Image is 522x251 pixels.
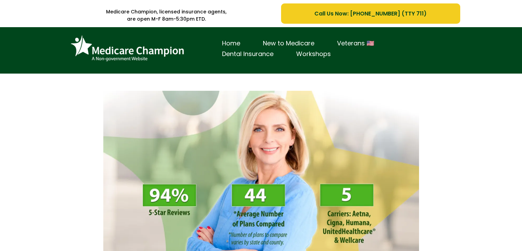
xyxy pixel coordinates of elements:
[211,49,285,59] a: Dental Insurance
[62,8,271,15] p: Medicare Champion, licensed insurance agents,
[326,38,385,49] a: Veterans 🇺🇸
[285,49,342,59] a: Workshops
[314,9,427,18] span: Call Us Now: [PHONE_NUMBER] (TTY 711)
[67,32,187,65] img: Brand Logo
[281,3,460,24] a: Call Us Now: 1-833-823-1990 (TTY 711)
[252,38,326,49] a: New to Medicare
[62,15,271,23] p: are open M-F 8am-5:30pm ETD.
[211,38,252,49] a: Home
